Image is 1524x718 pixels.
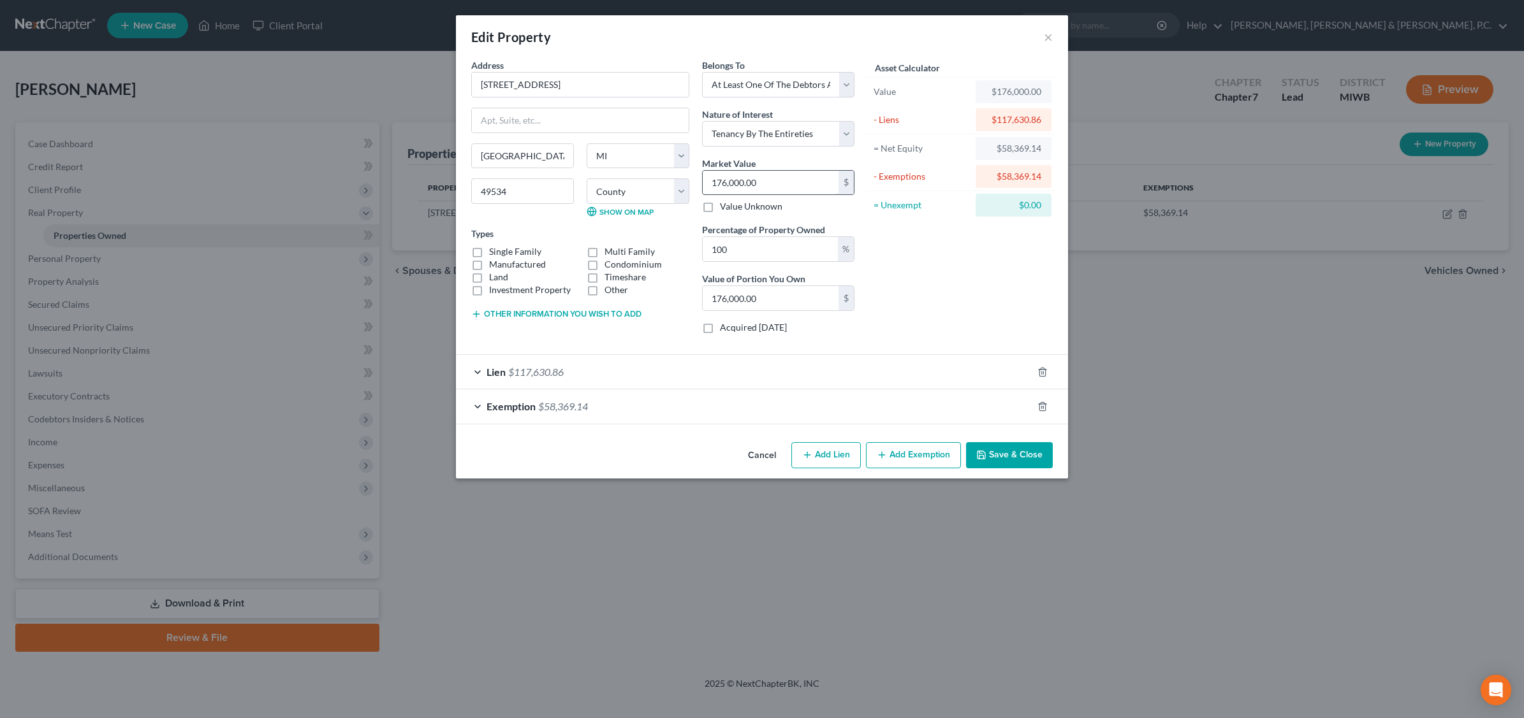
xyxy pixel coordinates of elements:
div: Edit Property [471,28,551,46]
label: Market Value [702,157,756,170]
label: Land [489,271,508,284]
button: Cancel [738,443,786,469]
input: Apt, Suite, etc... [472,108,689,133]
input: 0.00 [703,286,839,310]
button: Add Exemption [866,442,961,469]
div: - Liens [874,113,970,126]
div: = Net Equity [874,142,970,155]
label: Multi Family [604,245,655,258]
div: $ [839,286,854,310]
div: Open Intercom Messenger [1481,675,1511,705]
label: Manufactured [489,258,546,271]
div: = Unexempt [874,199,970,212]
div: % [838,237,854,261]
span: Address [471,60,504,71]
button: Other information you wish to add [471,309,641,319]
div: Value [874,85,970,98]
div: $176,000.00 [986,85,1041,98]
div: - Exemptions [874,170,970,183]
label: Acquired [DATE] [720,321,787,334]
span: Exemption [487,400,536,412]
label: Value of Portion You Own [702,272,805,285]
div: $58,369.14 [986,142,1041,155]
label: Investment Property [489,284,571,296]
label: Condominium [604,258,662,271]
label: Types [471,227,494,240]
input: 0.00 [703,171,839,195]
label: Nature of Interest [702,108,773,121]
input: Enter address... [472,73,689,97]
div: $58,369.14 [986,170,1041,183]
input: 0.00 [703,237,838,261]
label: Single Family [489,245,541,258]
a: Show on Map [587,206,654,217]
div: $0.00 [986,199,1041,212]
label: Value Unknown [720,200,782,213]
button: Save & Close [966,442,1053,469]
span: $117,630.86 [508,366,564,378]
span: Belongs To [702,60,745,71]
label: Other [604,284,628,296]
label: Percentage of Property Owned [702,223,825,236]
input: Enter city... [472,144,573,168]
button: Add Lien [791,442,861,469]
div: $117,630.86 [986,113,1041,126]
label: Asset Calculator [875,61,940,75]
span: $58,369.14 [538,400,588,412]
div: $ [839,171,854,195]
span: Lien [487,366,506,378]
input: Enter zip... [471,178,574,204]
label: Timeshare [604,271,646,284]
button: × [1044,29,1053,45]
